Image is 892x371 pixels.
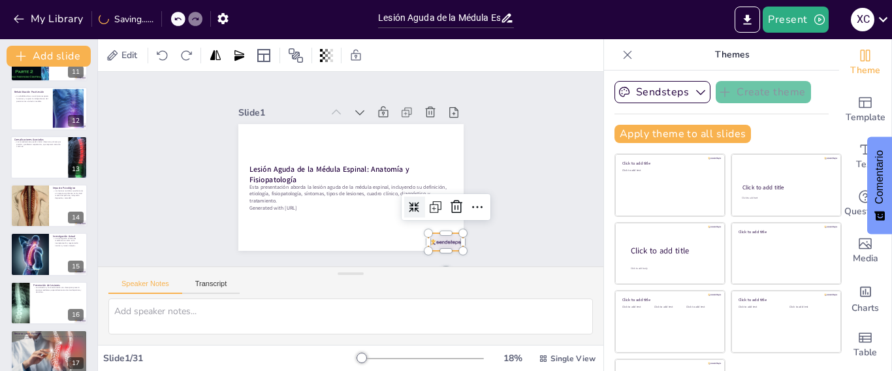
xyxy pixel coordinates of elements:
[735,7,760,33] button: Export to PowerPoint
[850,63,880,78] span: Theme
[686,306,716,309] div: Click to add text
[739,229,832,234] div: Click to add title
[288,48,304,63] span: Position
[839,39,891,86] div: Change the overall theme
[249,204,452,212] p: Generated with [URL]
[249,184,452,204] p: Esta presentación aborda la lesión aguda de la médula espinal, incluyendo su definición, etiologí...
[867,137,892,234] button: Comentarios - Mostrar encuesta
[14,335,84,340] p: Existen múltiples recursos y organizaciones que ofrecen apoyo a pacientes con lesiones medulares ...
[14,140,65,148] p: Las complicaciones pueden incluir infecciones, úlceras por presión y problemas respiratorios, que...
[68,115,84,127] div: 12
[739,306,780,309] div: Click to add text
[182,280,240,294] button: Transcript
[33,283,84,287] p: Prevención de Lesiones
[839,274,891,321] div: Add charts and graphs
[378,8,500,27] input: Insert title
[853,346,877,360] span: Table
[33,286,84,293] p: La educación y la concienciación son claves para prevenir lesiones medulares, especialmente en en...
[253,45,274,66] div: Layout
[238,106,323,119] div: Slide 1
[68,212,84,223] div: 14
[739,297,832,302] div: Click to add title
[839,133,891,180] div: Add text boxes
[53,186,84,190] p: Impacto Psicológico
[68,357,84,369] div: 17
[614,81,710,103] button: Sendsteps
[10,184,88,227] div: 14
[53,189,84,199] p: Las lesiones medulares pueden tener un impacto significativo en la salud mental del paciente, inc...
[10,233,88,276] div: 15
[622,161,716,166] div: Click to add title
[7,46,91,67] button: Add slide
[68,66,84,78] div: 11
[638,39,826,71] p: Themes
[851,8,874,31] div: x c
[614,125,751,143] button: Apply theme to all slides
[103,352,358,364] div: Slide 1 / 31
[108,280,182,294] button: Speaker Notes
[839,321,891,368] div: Add a table
[839,180,891,227] div: Get real-time input from your audience
[856,157,874,172] span: Text
[839,227,891,274] div: Add images, graphics, shapes or video
[742,197,829,200] div: Click to add text
[14,95,49,103] p: La rehabilitación es crucial para recuperar funciones y mejorar la independencia del paciente tra...
[10,87,88,130] div: 12
[53,234,84,238] p: Investigación Actual
[844,204,887,219] span: Questions
[53,237,84,247] p: La investigación en lesiones medulares se centra en la neuroprotección, regeneración nerviosa y n...
[846,110,885,125] span: Template
[789,306,831,309] div: Click to add text
[853,251,878,266] span: Media
[10,8,89,29] button: My Library
[622,169,716,172] div: Click to add text
[68,163,84,175] div: 13
[68,261,84,272] div: 15
[852,301,879,315] span: Charts
[249,164,409,185] strong: Lesión Aguda de la Médula Espinal: Anatomía y Fisiopatología
[654,306,684,309] div: Click to add text
[497,352,528,364] div: 18 %
[622,297,716,302] div: Click to add title
[14,332,84,336] p: Recursos para Pacientes
[839,86,891,133] div: Add ready made slides
[874,150,885,204] font: Comentario
[550,353,596,364] span: Single View
[119,49,140,61] span: Edit
[631,267,713,270] div: Click to add body
[14,137,65,141] p: Complicaciones Asociadas
[742,184,829,191] div: Click to add title
[622,306,652,309] div: Click to add text
[716,81,811,103] button: Create theme
[10,136,88,179] div: 13
[14,90,49,94] p: Rehabilitación Post-Lesión
[99,13,153,25] div: Saving......
[763,7,828,33] button: Present
[851,7,874,33] button: x c
[631,246,714,257] div: Click to add title
[68,309,84,321] div: 16
[10,282,88,325] div: 16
